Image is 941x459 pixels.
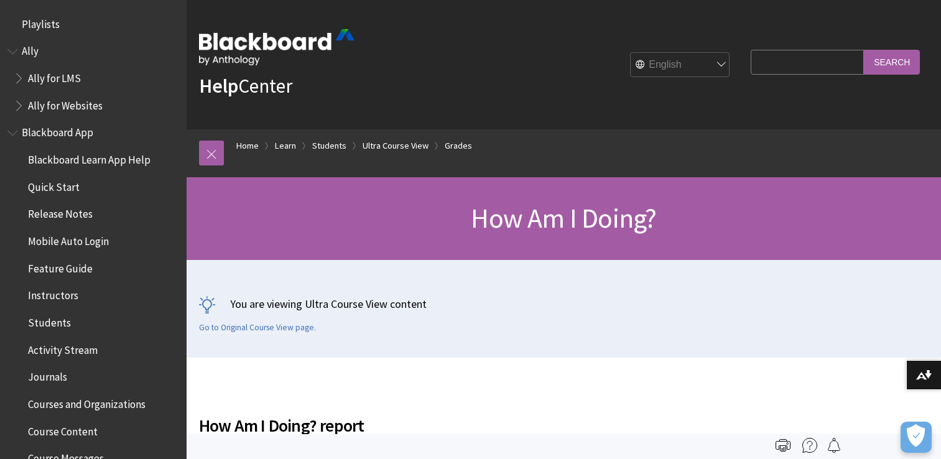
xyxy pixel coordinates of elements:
[275,138,296,154] a: Learn
[28,95,103,112] span: Ally for Websites
[22,123,93,139] span: Blackboard App
[827,438,841,453] img: Follow this page
[631,53,730,78] select: Site Language Selector
[199,296,929,312] p: You are viewing Ultra Course View content
[199,322,316,333] a: Go to Original Course View page.
[864,50,920,74] input: Search
[28,258,93,275] span: Feature Guide
[312,138,346,154] a: Students
[471,201,656,235] span: How Am I Doing?
[199,73,238,98] strong: Help
[776,438,790,453] img: Print
[7,14,179,35] nav: Book outline for Playlists
[22,41,39,58] span: Ally
[28,204,93,221] span: Release Notes
[199,73,292,98] a: HelpCenter
[28,231,109,248] span: Mobile Auto Login
[28,421,98,438] span: Course Content
[7,41,179,116] nav: Book outline for Anthology Ally Help
[28,68,81,85] span: Ally for LMS
[22,14,60,30] span: Playlists
[28,285,78,302] span: Instructors
[802,438,817,453] img: More help
[28,312,71,329] span: Students
[28,367,67,384] span: Journals
[199,412,744,438] span: How Am I Doing? report
[28,149,151,166] span: Blackboard Learn App Help
[236,138,259,154] a: Home
[28,340,98,356] span: Activity Stream
[28,394,146,410] span: Courses and Organizations
[199,29,355,65] img: Blackboard by Anthology
[363,138,429,154] a: Ultra Course View
[445,138,472,154] a: Grades
[901,422,932,453] button: فتح التفضيلات
[28,177,80,193] span: Quick Start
